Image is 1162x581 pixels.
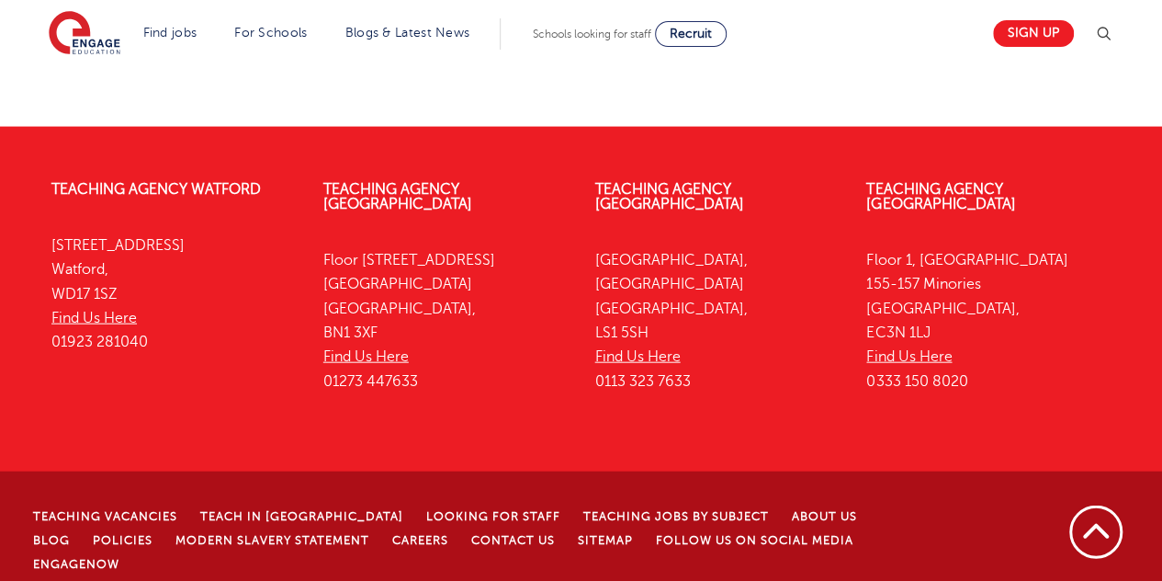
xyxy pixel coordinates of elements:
[234,26,307,40] a: For Schools
[33,510,177,523] a: Teaching Vacancies
[51,181,261,198] a: Teaching Agency Watford
[866,348,952,365] a: Find Us Here
[595,248,840,393] p: [GEOGRAPHIC_DATA], [GEOGRAPHIC_DATA] [GEOGRAPHIC_DATA], LS1 5SH 0113 323 7633
[51,234,296,354] p: [STREET_ADDRESS] Watford, WD17 1SZ 01923 281040
[323,248,568,393] p: Floor [STREET_ADDRESS] [GEOGRAPHIC_DATA] [GEOGRAPHIC_DATA], BN1 3XF 01273 447633
[471,534,555,547] a: Contact Us
[33,534,70,547] a: Blog
[49,11,120,57] img: Engage Education
[866,248,1111,393] p: Floor 1, [GEOGRAPHIC_DATA] 155-157 Minories [GEOGRAPHIC_DATA], EC3N 1LJ 0333 150 8020
[33,558,119,571] a: EngageNow
[200,510,403,523] a: Teach in [GEOGRAPHIC_DATA]
[426,510,560,523] a: Looking for staff
[175,534,369,547] a: Modern Slavery Statement
[595,348,681,365] a: Find Us Here
[93,534,152,547] a: Policies
[392,534,448,547] a: Careers
[345,26,470,40] a: Blogs & Latest News
[583,510,769,523] a: Teaching jobs by subject
[595,181,744,212] a: Teaching Agency [GEOGRAPHIC_DATA]
[866,181,1015,212] a: Teaching Agency [GEOGRAPHIC_DATA]
[993,20,1074,47] a: Sign up
[323,348,409,365] a: Find Us Here
[792,510,857,523] a: About Us
[656,534,853,547] a: Follow us on Social Media
[533,28,651,40] span: Schools looking for staff
[323,181,472,212] a: Teaching Agency [GEOGRAPHIC_DATA]
[655,21,727,47] a: Recruit
[670,27,712,40] span: Recruit
[578,534,633,547] a: Sitemap
[51,310,137,326] a: Find Us Here
[143,26,197,40] a: Find jobs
